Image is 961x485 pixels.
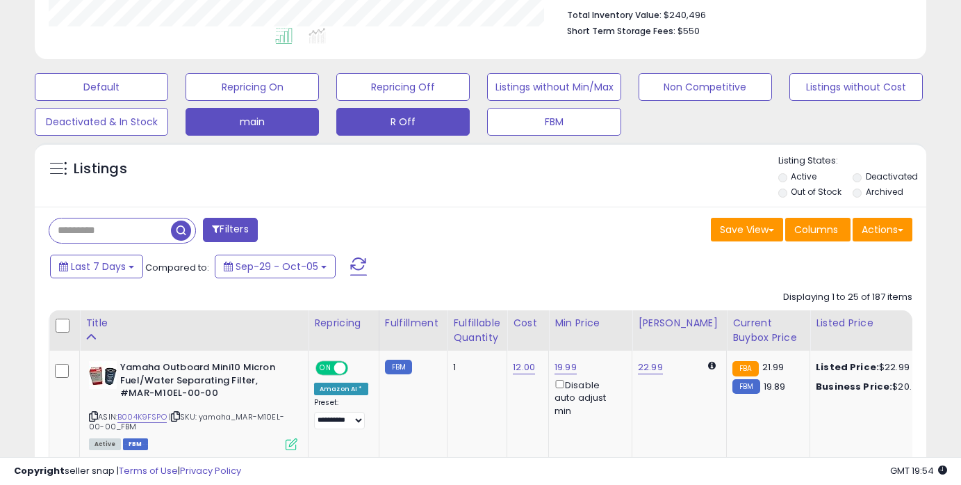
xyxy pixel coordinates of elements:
[866,186,903,198] label: Archived
[314,383,368,395] div: Amazon AI *
[764,380,786,393] span: 19.89
[785,218,851,241] button: Columns
[732,361,758,376] small: FBA
[791,170,816,182] label: Active
[816,381,931,393] div: $20.44
[336,73,470,101] button: Repricing Off
[732,379,759,394] small: FBM
[638,360,663,374] a: 22.99
[89,361,117,389] img: 41hitF6jwdL._SL40_.jpg
[123,438,148,450] span: FBM
[186,108,319,136] button: main
[14,465,241,478] div: seller snap | |
[567,6,902,22] li: $240,496
[35,108,168,136] button: Deactivated & In Stock
[453,316,501,345] div: Fulfillable Quantity
[215,255,336,278] button: Sep-29 - Oct-05
[336,108,470,136] button: R Off
[145,261,209,274] span: Compared to:
[89,411,284,432] span: | SKU: yamaha_MAR-M10EL-00-00_FBM
[711,218,783,241] button: Save View
[74,159,127,179] h5: Listings
[120,361,289,404] b: Yamaha Outboard Mini10 Micron Fuel/Water Separating Filter, #MAR-M10EL-00-00
[453,361,496,374] div: 1
[639,73,772,101] button: Non Competitive
[555,316,626,331] div: Min Price
[638,316,721,331] div: [PERSON_NAME]
[677,24,700,38] span: $550
[85,316,302,331] div: Title
[119,464,178,477] a: Terms of Use
[385,316,441,331] div: Fulfillment
[866,170,918,182] label: Deactivated
[203,218,257,242] button: Filters
[35,73,168,101] button: Default
[890,464,947,477] span: 2025-10-13 19:54 GMT
[117,411,167,423] a: B004K9FSPO
[50,255,143,278] button: Last 7 Days
[816,360,879,374] b: Listed Price:
[314,398,368,429] div: Preset:
[816,316,936,331] div: Listed Price
[732,316,804,345] div: Current Buybox Price
[816,380,892,393] b: Business Price:
[186,73,319,101] button: Repricing On
[513,316,543,331] div: Cost
[555,377,621,418] div: Disable auto adjust min
[89,438,121,450] span: All listings currently available for purchase on Amazon
[180,464,241,477] a: Privacy Policy
[791,186,841,198] label: Out of Stock
[794,223,838,237] span: Columns
[816,361,931,374] div: $22.99
[555,360,577,374] a: 19.99
[487,73,621,101] button: Listings without Min/Max
[314,316,373,331] div: Repricing
[789,73,923,101] button: Listings without Cost
[89,361,297,449] div: ASIN:
[236,260,318,273] span: Sep-29 - Oct-05
[14,464,65,477] strong: Copyright
[513,360,535,374] a: 12.00
[567,25,675,37] b: Short Term Storage Fees:
[487,108,621,136] button: FBM
[385,360,412,374] small: FBM
[317,363,334,374] span: ON
[567,9,662,21] b: Total Inventory Value:
[783,291,912,304] div: Displaying 1 to 25 of 187 items
[762,360,785,374] span: 21.99
[71,260,126,273] span: Last 7 Days
[853,218,912,241] button: Actions
[778,154,926,168] p: Listing States:
[346,363,368,374] span: OFF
